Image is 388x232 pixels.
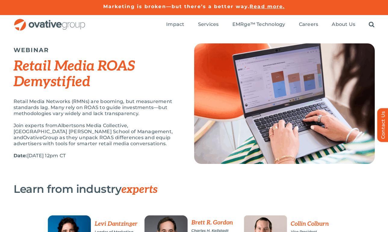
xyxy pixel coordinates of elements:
a: About Us [332,21,355,28]
nav: Menu [166,15,374,34]
span: Services [198,21,219,27]
span: About Us [332,21,355,27]
img: Top Image (2) [194,43,375,164]
p: Join experts from [14,123,179,147]
a: Careers [299,21,318,28]
h5: WEBINAR [14,46,179,54]
a: Read more. [250,4,285,9]
a: Search [369,21,374,28]
span: Ovative [23,135,42,140]
em: Retail Media ROAS Demystified [14,58,135,90]
a: Services [198,21,219,28]
span: experts [121,183,157,196]
span: Group as they unpack ROAS differences and equip advertisers with tools for smarter retail media c... [14,135,171,146]
a: EMRge™ Technology [232,21,285,28]
span: Impact [166,21,184,27]
a: Marketing is broken—but there’s a better way. [103,4,250,9]
a: Impact [166,21,184,28]
h3: Learn from industry [14,183,345,196]
span: Albertsons Media Collective, [GEOGRAPHIC_DATA] [PERSON_NAME] School of Management, and [14,123,173,140]
span: Careers [299,21,318,27]
a: OG_Full_horizontal_RGB [14,18,86,24]
p: [DATE] 12pm CT [14,153,179,159]
p: Retail Media Networks (RMNs) are booming, but measurement standards lag. Many rely on ROAS to gui... [14,99,179,117]
strong: Date: [14,153,27,158]
span: EMRge™ Technology [232,21,285,27]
